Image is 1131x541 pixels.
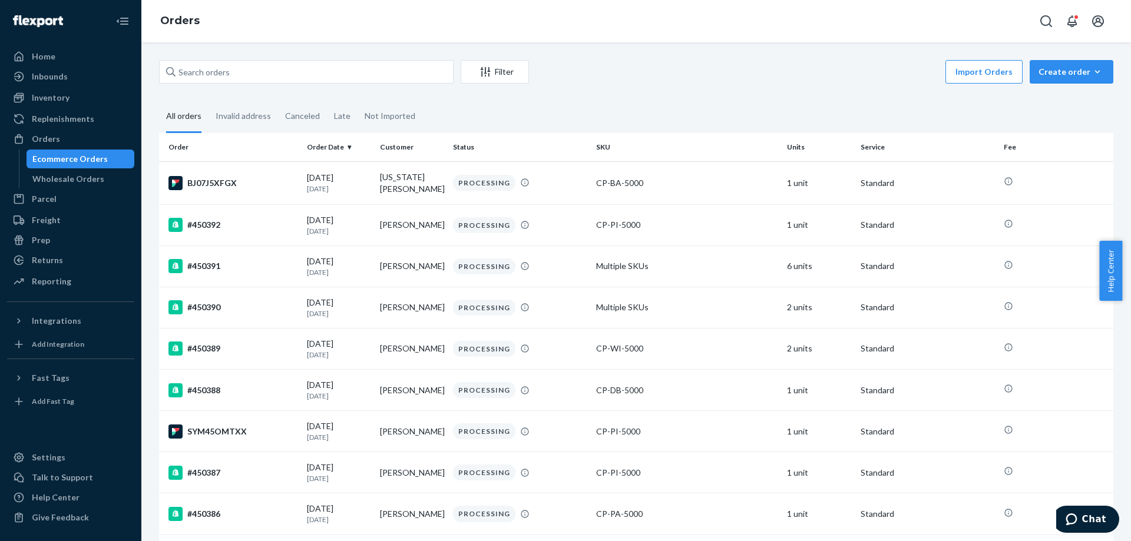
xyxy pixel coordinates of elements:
[307,297,371,318] div: [DATE]
[782,161,855,204] td: 1 unit
[782,452,855,493] td: 1 unit
[7,369,134,387] button: Fast Tags
[861,301,994,313] p: Standard
[168,341,297,356] div: #450389
[453,217,515,233] div: PROCESSING
[168,300,297,314] div: #450390
[111,9,134,33] button: Close Navigation
[307,473,371,483] p: [DATE]
[375,287,448,328] td: [PERSON_NAME]
[168,424,297,439] div: SYM45OMTXX
[596,343,778,354] div: CP-WI-5000
[32,396,74,406] div: Add Fast Tag
[307,338,371,360] div: [DATE]
[27,150,135,168] a: Ecommerce Orders
[32,276,71,287] div: Reporting
[1060,9,1084,33] button: Open notifications
[32,234,50,246] div: Prep
[159,60,454,84] input: Search orders
[307,420,371,442] div: [DATE]
[32,214,61,226] div: Freight
[27,170,135,188] a: Wholesale Orders
[32,51,55,62] div: Home
[782,245,855,287] td: 6 units
[307,462,371,483] div: [DATE]
[596,219,778,231] div: CP-PI-5000
[307,267,371,277] p: [DATE]
[7,88,134,107] a: Inventory
[168,466,297,480] div: #450387
[7,190,134,208] a: Parcel
[7,335,134,354] a: Add Integration
[334,101,350,131] div: Late
[782,328,855,369] td: 2 units
[285,101,320,131] div: Canceled
[307,172,371,194] div: [DATE]
[168,259,297,273] div: #450391
[32,512,89,523] div: Give Feedback
[453,382,515,398] div: PROCESSING
[13,15,63,27] img: Flexport logo
[160,14,200,27] a: Orders
[782,411,855,452] td: 1 unit
[32,452,65,463] div: Settings
[1056,506,1119,535] iframe: Opens a widget where you can chat to one of our agents
[1086,9,1110,33] button: Open account menu
[375,370,448,411] td: [PERSON_NAME]
[591,245,782,287] td: Multiple SKUs
[861,467,994,479] p: Standard
[32,92,70,104] div: Inventory
[861,219,994,231] p: Standard
[7,67,134,86] a: Inbounds
[7,448,134,467] a: Settings
[375,245,448,287] td: [PERSON_NAME]
[7,47,134,66] a: Home
[7,211,134,230] a: Freight
[375,452,448,493] td: [PERSON_NAME]
[1039,66,1104,78] div: Create order
[307,308,371,318] p: [DATE]
[365,101,415,131] div: Not Imported
[7,468,134,487] button: Talk to Support
[1099,241,1122,301] button: Help Center
[453,464,515,480] div: PROCESSING
[32,173,104,185] div: Wholesale Orders
[461,60,529,84] button: Filter
[861,426,994,437] p: Standard
[596,384,778,396] div: CP-DB-5000
[32,492,80,503] div: Help Center
[782,287,855,328] td: 2 units
[151,4,209,38] ol: breadcrumbs
[1030,60,1113,84] button: Create order
[453,300,515,316] div: PROCESSING
[999,133,1113,161] th: Fee
[861,508,994,520] p: Standard
[782,133,855,161] th: Units
[7,488,134,507] a: Help Center
[32,254,63,266] div: Returns
[375,493,448,535] td: [PERSON_NAME]
[7,508,134,527] button: Give Feedback
[453,423,515,439] div: PROCESSING
[307,379,371,401] div: [DATE]
[596,508,778,520] div: CP-PA-5000
[166,101,201,133] div: All orders
[32,193,57,205] div: Parcel
[32,113,94,125] div: Replenishments
[168,383,297,397] div: #450388
[7,272,134,291] a: Reporting
[7,231,134,250] a: Prep
[307,350,371,360] p: [DATE]
[168,218,297,232] div: #450392
[375,328,448,369] td: [PERSON_NAME]
[307,214,371,236] div: [DATE]
[591,287,782,328] td: Multiple SKUs
[302,133,375,161] th: Order Date
[861,260,994,272] p: Standard
[596,426,778,437] div: CP-PI-5000
[32,133,60,145] div: Orders
[7,251,134,270] a: Returns
[32,372,70,384] div: Fast Tags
